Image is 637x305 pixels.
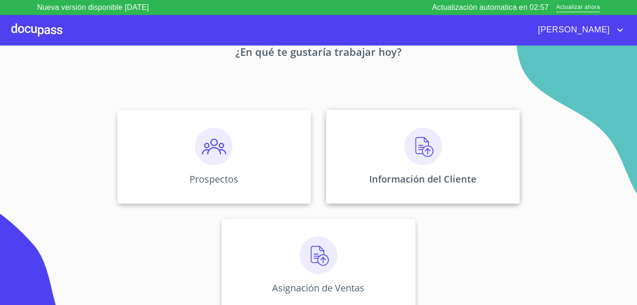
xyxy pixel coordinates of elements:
button: account of current user [531,23,626,38]
span: Actualizar ahora [556,3,600,13]
img: carga.png [300,236,337,274]
span: [PERSON_NAME] [531,23,614,38]
img: carga.png [404,128,442,165]
p: Prospectos [190,173,238,185]
img: prospectos.png [195,128,233,165]
p: Información del Cliente [369,173,477,185]
p: ¿En qué te gustaría trabajar hoy? [30,44,607,63]
p: Actualización automatica en 02:57 [432,2,549,13]
p: Nueva versión disponible [DATE] [37,2,149,13]
p: Asignación de Ventas [272,282,364,294]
